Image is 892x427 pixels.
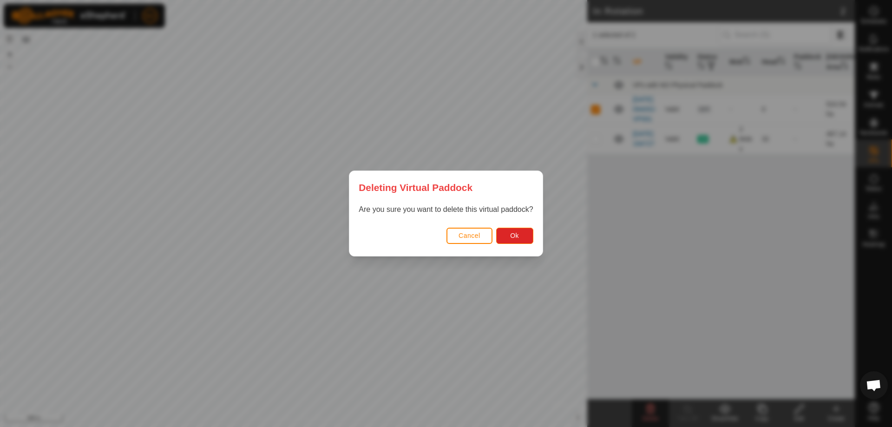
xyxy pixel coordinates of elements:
[446,228,492,244] button: Cancel
[459,232,480,239] span: Cancel
[359,180,472,195] span: Deleting Virtual Paddock
[510,232,519,239] span: Ok
[359,204,533,215] p: Are you sure you want to delete this virtual paddock?
[860,371,888,399] div: Open chat
[496,228,533,244] button: Ok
